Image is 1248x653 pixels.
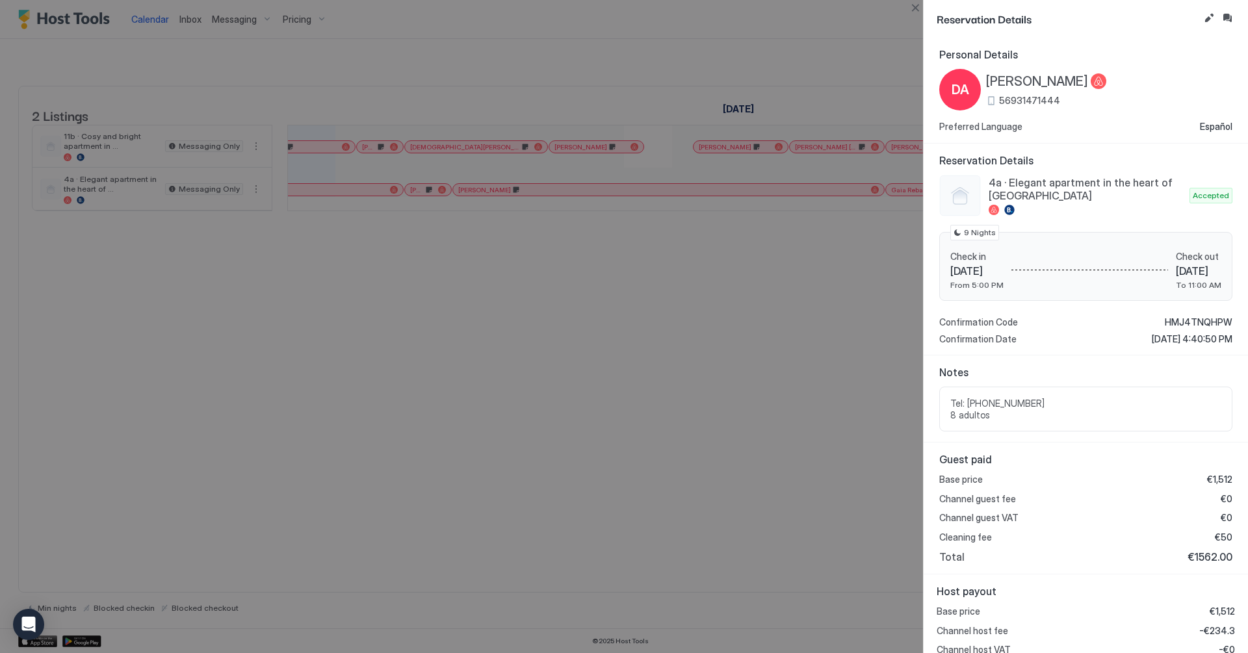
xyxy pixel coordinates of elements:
[1188,550,1232,563] span: €1562.00
[1207,474,1232,485] span: €1,512
[939,48,1232,61] span: Personal Details
[999,95,1060,107] span: 56931471444
[1215,531,1232,543] span: €50
[989,176,1184,202] span: 4a · Elegant apartment in the heart of [GEOGRAPHIC_DATA]
[964,227,996,238] span: 9 Nights
[1219,10,1235,26] button: Inbox
[939,550,965,563] span: Total
[937,10,1199,27] span: Reservation Details
[939,531,992,543] span: Cleaning fee
[1152,333,1232,345] span: [DATE] 4:40:50 PM
[952,80,969,99] span: DA
[1176,264,1221,277] span: [DATE]
[1199,625,1235,637] span: -€234.3
[1176,251,1221,262] span: Check out
[939,474,983,485] span: Base price
[13,609,44,640] div: Open Intercom Messenger
[1193,190,1229,201] span: Accepted
[939,493,1016,505] span: Channel guest fee
[950,251,1004,262] span: Check in
[1221,512,1232,524] span: €0
[939,154,1232,167] span: Reservation Details
[1221,493,1232,505] span: €0
[950,264,1004,277] span: [DATE]
[939,316,1018,328] span: Confirmation Code
[937,606,980,617] span: Base price
[1176,280,1221,290] span: To 11:00 AM
[950,398,1221,420] span: Tel: [PHONE_NUMBER] 8 adultos
[1210,606,1235,617] span: €1,512
[939,453,1232,466] span: Guest paid
[1201,10,1217,26] button: Edit reservation
[1165,316,1232,328] span: HMJ4TNQHPW
[986,73,1088,90] span: [PERSON_NAME]
[939,512,1019,524] span: Channel guest VAT
[939,121,1022,133] span: Preferred Language
[939,366,1232,379] span: Notes
[950,280,1004,290] span: From 5:00 PM
[939,333,1017,345] span: Confirmation Date
[1200,121,1232,133] span: Español
[937,585,1235,598] span: Host payout
[937,625,1008,637] span: Channel host fee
